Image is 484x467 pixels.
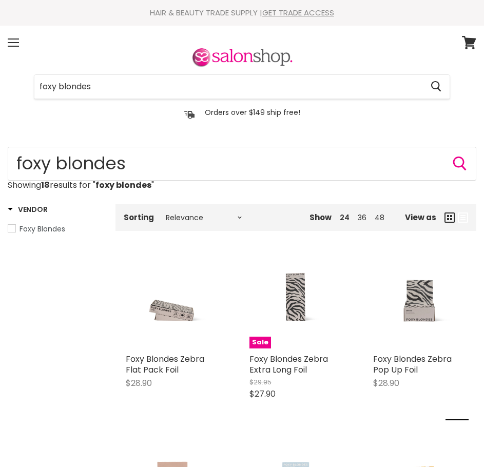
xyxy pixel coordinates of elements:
[249,353,328,376] a: Foxy Blondes Zebra Extra Long Foil
[249,256,342,348] a: Foxy Blondes Zebra Extra Long FoilSale
[452,155,468,172] button: Search
[8,223,103,235] a: Foxy Blondes
[34,74,450,99] form: Product
[8,147,476,181] form: Product
[205,108,300,117] p: Orders over $149 ship free!
[385,256,455,348] img: Foxy Blondes Zebra Pop Up Foil
[126,256,219,348] a: Foxy Blondes Zebra Flat Pack Foil
[8,181,476,190] p: Showing results for " "
[124,213,154,222] label: Sorting
[261,256,331,348] img: Foxy Blondes Zebra Extra Long Foil
[422,75,450,99] button: Search
[126,353,204,376] a: Foxy Blondes Zebra Flat Pack Foil
[309,212,332,223] span: Show
[126,377,152,389] span: $28.90
[373,353,452,376] a: Foxy Blondes Zebra Pop Up Foil
[340,212,350,223] a: 24
[249,337,271,348] span: Sale
[358,212,366,223] a: 36
[249,377,272,387] span: $29.95
[373,256,466,348] a: Foxy Blondes Zebra Pop Up Foil
[20,224,65,234] span: Foxy Blondes
[95,179,151,191] strong: foxy blondes
[8,147,476,181] input: Search
[375,212,384,223] a: 48
[405,213,436,222] span: View as
[373,377,399,389] span: $28.90
[262,7,334,18] a: GET TRADE ACCESS
[41,179,50,191] strong: 18
[34,75,422,99] input: Search
[8,204,47,215] h3: Vendor
[249,388,276,400] span: $27.90
[138,256,207,348] img: Foxy Blondes Zebra Flat Pack Foil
